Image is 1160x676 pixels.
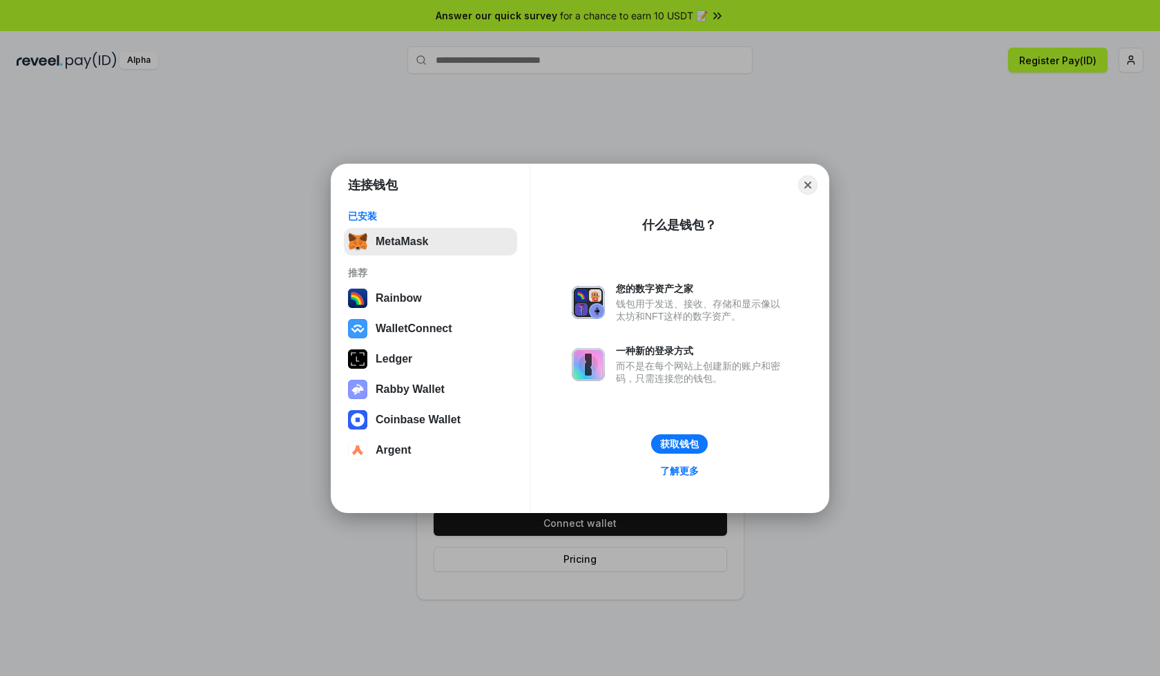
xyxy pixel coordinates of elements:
[348,210,513,222] div: 已安装
[642,217,717,233] div: 什么是钱包？
[660,438,699,450] div: 获取钱包
[348,319,367,338] img: svg+xml,%3Csvg%20width%3D%2228%22%20height%3D%2228%22%20viewBox%3D%220%200%2028%2028%22%20fill%3D...
[376,353,412,365] div: Ledger
[652,462,707,480] a: 了解更多
[376,235,428,248] div: MetaMask
[616,298,787,322] div: 钱包用于发送、接收、存储和显示像以太坊和NFT这样的数字资产。
[348,441,367,460] img: svg+xml,%3Csvg%20width%3D%2228%22%20height%3D%2228%22%20viewBox%3D%220%200%2028%2028%22%20fill%3D...
[344,228,517,255] button: MetaMask
[348,410,367,429] img: svg+xml,%3Csvg%20width%3D%2228%22%20height%3D%2228%22%20viewBox%3D%220%200%2028%2028%22%20fill%3D...
[348,267,513,279] div: 推荐
[344,376,517,403] button: Rabby Wallet
[660,465,699,477] div: 了解更多
[572,348,605,381] img: svg+xml,%3Csvg%20xmlns%3D%22http%3A%2F%2Fwww.w3.org%2F2000%2Fsvg%22%20fill%3D%22none%22%20viewBox...
[344,436,517,464] button: Argent
[616,282,787,295] div: 您的数字资产之家
[344,345,517,373] button: Ledger
[616,360,787,385] div: 而不是在每个网站上创建新的账户和密码，只需连接您的钱包。
[348,349,367,369] img: svg+xml,%3Csvg%20xmlns%3D%22http%3A%2F%2Fwww.w3.org%2F2000%2Fsvg%22%20width%3D%2228%22%20height%3...
[616,345,787,357] div: 一种新的登录方式
[798,175,818,195] button: Close
[376,444,412,456] div: Argent
[376,414,461,426] div: Coinbase Wallet
[344,315,517,342] button: WalletConnect
[651,434,708,454] button: 获取钱包
[376,383,445,396] div: Rabby Wallet
[348,380,367,399] img: svg+xml,%3Csvg%20xmlns%3D%22http%3A%2F%2Fwww.w3.org%2F2000%2Fsvg%22%20fill%3D%22none%22%20viewBox...
[344,284,517,312] button: Rainbow
[348,177,398,193] h1: 连接钱包
[376,322,452,335] div: WalletConnect
[348,289,367,308] img: svg+xml,%3Csvg%20width%3D%22120%22%20height%3D%22120%22%20viewBox%3D%220%200%20120%20120%22%20fil...
[344,406,517,434] button: Coinbase Wallet
[572,286,605,319] img: svg+xml,%3Csvg%20xmlns%3D%22http%3A%2F%2Fwww.w3.org%2F2000%2Fsvg%22%20fill%3D%22none%22%20viewBox...
[348,232,367,251] img: svg+xml,%3Csvg%20fill%3D%22none%22%20height%3D%2233%22%20viewBox%3D%220%200%2035%2033%22%20width%...
[376,292,422,305] div: Rainbow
